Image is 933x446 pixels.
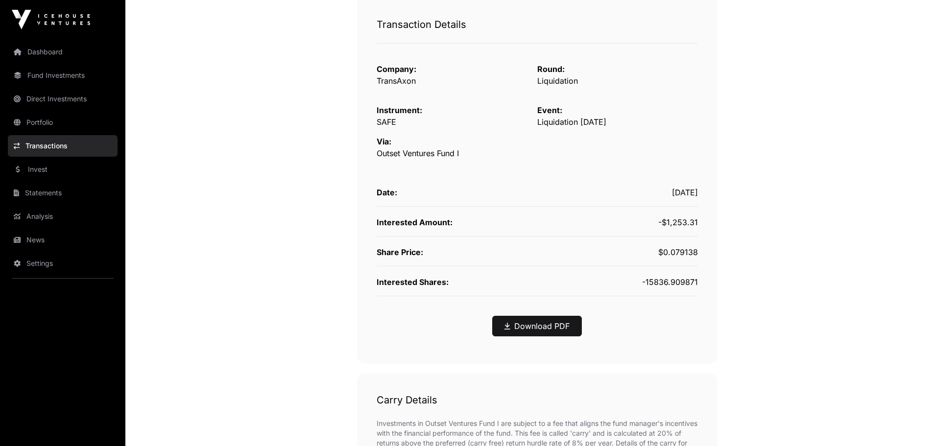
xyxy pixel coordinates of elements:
span: Company: [377,64,416,74]
a: TransAxon [377,76,416,86]
a: Analysis [8,206,118,227]
a: Direct Investments [8,88,118,110]
span: Liquidation [DATE] [537,117,606,127]
span: Event: [537,105,562,115]
a: Transactions [8,135,118,157]
span: Round: [537,64,565,74]
span: Share Price: [377,247,423,257]
span: Date: [377,188,397,197]
a: Portfolio [8,112,118,133]
div: $0.079138 [537,246,698,258]
a: Dashboard [8,41,118,63]
a: News [8,229,118,251]
a: Invest [8,159,118,180]
img: Icehouse Ventures Logo [12,10,90,29]
span: Instrument: [377,105,422,115]
span: Via: [377,137,391,146]
iframe: Chat Widget [884,399,933,446]
span: SAFE [377,117,396,127]
button: Download PDF [492,316,582,336]
span: Interested Shares: [377,277,449,287]
a: Statements [8,182,118,204]
div: -15836.909871 [537,276,698,288]
div: -$1,253.31 [537,216,698,228]
span: Liquidation [537,76,578,86]
a: Outset Ventures Fund I [377,148,459,158]
a: Download PDF [504,320,570,332]
div: [DATE] [537,187,698,198]
span: Interested Amount: [377,217,453,227]
h1: Carry Details [377,393,698,407]
a: Settings [8,253,118,274]
h1: Transaction Details [377,18,698,31]
a: Fund Investments [8,65,118,86]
